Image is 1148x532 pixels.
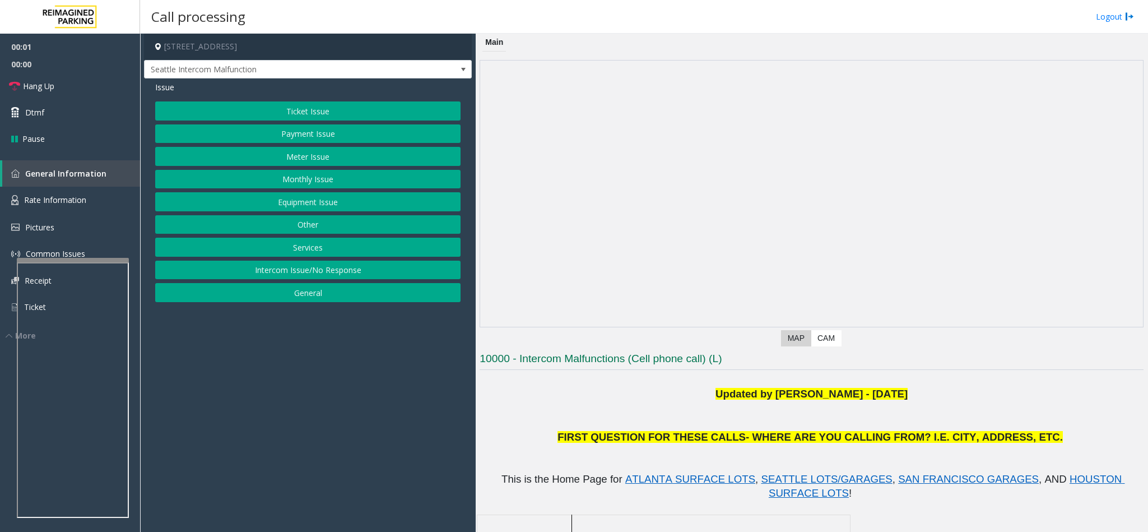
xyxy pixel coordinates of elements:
[11,302,18,312] img: 'icon'
[1039,473,1067,485] span: , AND
[1096,11,1134,22] a: Logout
[26,248,85,259] span: Common Issues
[811,330,842,346] label: CAM
[1125,11,1134,22] img: logout
[24,195,86,205] span: Rate Information
[625,473,755,485] span: ATLANTA SURFACE LOTS
[144,34,472,60] h4: [STREET_ADDRESS]
[2,160,140,187] a: General Information
[155,283,461,302] button: General
[898,473,1039,485] span: SAN FRANCISCO GARAGES
[557,431,1063,443] span: FIRST QUESTION FOR THESE CALLS- WHERE ARE YOU CALLING FROM? I.E. CITY, ADDRESS, ETC.
[11,195,18,205] img: 'icon'
[11,169,20,178] img: 'icon'
[761,473,892,485] span: SEATTLE LOTS/GARAGES
[849,487,852,499] span: !
[155,192,461,211] button: Equipment Issue
[155,147,461,166] button: Meter Issue
[781,330,811,346] label: Map
[480,351,1144,370] h3: 10000 - Intercom Malfunctions (Cell phone call) (L)
[482,34,506,52] div: Main
[23,80,54,92] span: Hang Up
[898,475,1039,484] a: SAN FRANCISCO GARAGES
[25,222,54,233] span: Pictures
[155,261,461,280] button: Intercom Issue/No Response
[155,124,461,144] button: Payment Issue
[155,170,461,189] button: Monthly Issue
[761,475,892,484] a: SEATTLE LOTS/GARAGES
[501,473,622,485] span: This is the Home Page for
[11,249,20,258] img: 'icon'
[11,277,19,284] img: 'icon'
[755,473,758,485] span: ,
[146,3,251,30] h3: Call processing
[145,61,406,78] span: Seattle Intercom Malfunction
[25,168,106,179] span: General Information
[625,475,755,484] a: ATLANTA SURFACE LOTS
[893,473,895,485] span: ,
[11,224,20,231] img: 'icon'
[155,215,461,234] button: Other
[155,101,461,121] button: Ticket Issue
[6,330,140,341] div: More
[155,238,461,257] button: Services
[25,107,44,118] span: Dtmf
[715,388,908,400] b: Updated by [PERSON_NAME] - [DATE]
[155,81,174,93] span: Issue
[22,133,45,145] span: Pause
[769,475,1125,499] a: HOUSTON SURFACE LOTS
